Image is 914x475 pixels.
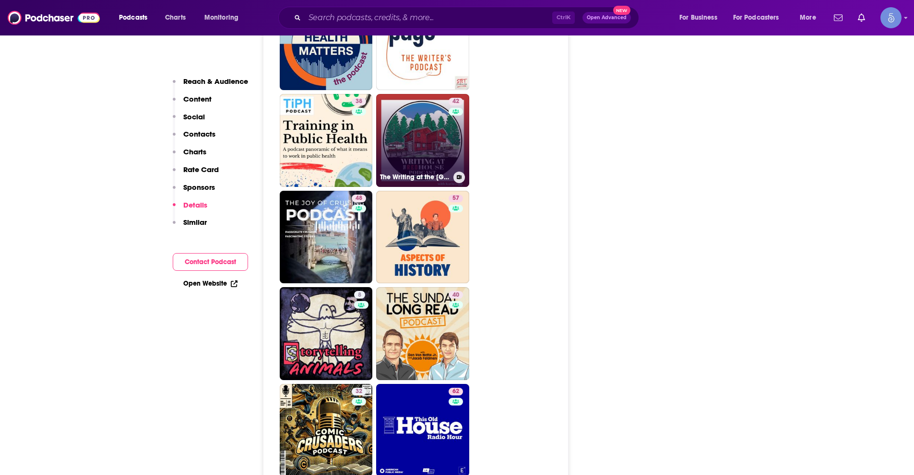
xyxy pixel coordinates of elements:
a: 38 [280,94,373,187]
button: Details [173,200,207,218]
button: Charts [173,147,206,165]
button: open menu [112,10,160,25]
span: Monitoring [204,11,238,24]
span: 32 [356,387,362,396]
button: Show profile menu [880,7,902,28]
span: More [800,11,816,24]
p: Contacts [183,129,215,139]
span: For Podcasters [733,11,779,24]
a: 40 [449,291,463,299]
button: Similar [173,218,207,235]
span: 48 [356,194,362,203]
button: open menu [198,10,251,25]
button: Reach & Audience [173,77,248,94]
span: 38 [356,97,362,106]
a: 57 [449,195,463,202]
button: Social [173,112,205,130]
a: 32 [352,388,366,395]
a: 42The Writing at the [GEOGRAPHIC_DATA] Podcast [376,94,469,187]
a: 40 [376,287,469,380]
button: Sponsors [173,183,215,200]
img: User Profile [880,7,902,28]
p: Social [183,112,205,121]
a: 8 [354,291,365,299]
button: Rate Card [173,165,219,183]
p: Similar [183,218,207,227]
button: open menu [793,10,828,25]
a: Open Website [183,279,237,288]
img: Podchaser - Follow, Share and Rate Podcasts [8,9,100,27]
p: Sponsors [183,183,215,192]
button: Open AdvancedNew [582,12,631,23]
button: open menu [727,10,793,25]
h3: The Writing at the [GEOGRAPHIC_DATA] Podcast [380,173,450,181]
a: 38 [352,98,366,105]
button: Contact Podcast [173,253,248,271]
span: 57 [452,194,459,203]
span: Logged in as Spiral5-G1 [880,7,902,28]
button: Content [173,94,212,112]
a: Charts [159,10,191,25]
input: Search podcasts, credits, & more... [305,10,552,25]
a: 48 [280,191,373,284]
span: Open Advanced [587,15,627,20]
span: For Business [679,11,717,24]
div: Search podcasts, credits, & more... [287,7,648,29]
p: Details [183,200,207,209]
span: 62 [452,387,459,396]
a: 42 [449,98,463,105]
span: 8 [358,290,361,300]
span: Ctrl K [552,12,575,24]
p: Content [183,94,212,104]
span: New [613,6,630,15]
button: open menu [673,10,729,25]
a: 8 [280,287,373,380]
span: 42 [452,97,459,106]
a: 62 [449,388,463,395]
button: Contacts [173,129,215,147]
a: Show notifications dropdown [854,10,869,26]
a: 48 [352,195,366,202]
p: Charts [183,147,206,156]
a: Show notifications dropdown [830,10,846,26]
span: Charts [165,11,186,24]
a: 57 [376,191,469,284]
span: Podcasts [119,11,147,24]
span: 40 [452,290,459,300]
p: Reach & Audience [183,77,248,86]
p: Rate Card [183,165,219,174]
